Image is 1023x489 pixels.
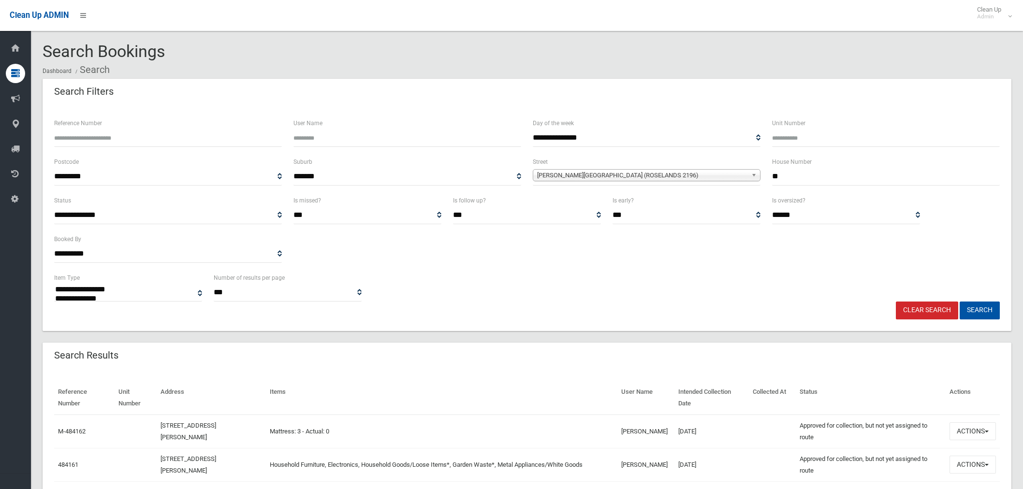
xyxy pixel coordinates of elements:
th: Status [796,381,946,415]
th: Collected At [749,381,796,415]
th: Actions [946,381,1000,415]
header: Search Results [43,346,130,365]
label: Suburb [293,157,312,167]
th: Intended Collection Date [674,381,748,415]
th: Unit Number [115,381,157,415]
label: Day of the week [533,118,574,129]
small: Admin [977,13,1001,20]
th: Items [266,381,617,415]
td: [DATE] [674,448,748,481]
a: Dashboard [43,68,72,74]
label: Is missed? [293,195,321,206]
button: Actions [950,422,996,440]
th: User Name [617,381,674,415]
td: Mattress: 3 - Actual: 0 [266,415,617,448]
td: Household Furniture, Electronics, Household Goods/Loose Items*, Garden Waste*, Metal Appliances/W... [266,448,617,481]
label: Status [54,195,71,206]
label: Unit Number [772,118,805,129]
button: Search [960,302,1000,319]
label: Postcode [54,157,79,167]
span: Search Bookings [43,42,165,61]
td: [PERSON_NAME] [617,448,674,481]
th: Address [157,381,266,415]
th: Reference Number [54,381,115,415]
span: [PERSON_NAME][GEOGRAPHIC_DATA] (ROSELANDS 2196) [537,170,747,181]
label: Street [533,157,548,167]
li: Search [73,61,110,79]
label: House Number [772,157,812,167]
label: Booked By [54,234,81,244]
span: Clean Up ADMIN [10,11,69,20]
span: Clean Up [972,6,1011,20]
a: M-484162 [58,428,86,435]
button: Actions [950,456,996,474]
label: Is oversized? [772,195,805,206]
label: User Name [293,118,322,129]
td: [PERSON_NAME] [617,415,674,448]
header: Search Filters [43,82,125,101]
td: Approved for collection, but not yet assigned to route [796,448,946,481]
a: 484161 [58,461,78,468]
a: Clear Search [896,302,958,319]
label: Number of results per page [214,273,285,283]
label: Is follow up? [453,195,486,206]
a: [STREET_ADDRESS][PERSON_NAME] [161,422,216,441]
label: Reference Number [54,118,102,129]
td: Approved for collection, but not yet assigned to route [796,415,946,448]
label: Item Type [54,273,80,283]
label: Is early? [613,195,634,206]
td: [DATE] [674,415,748,448]
a: [STREET_ADDRESS][PERSON_NAME] [161,455,216,474]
